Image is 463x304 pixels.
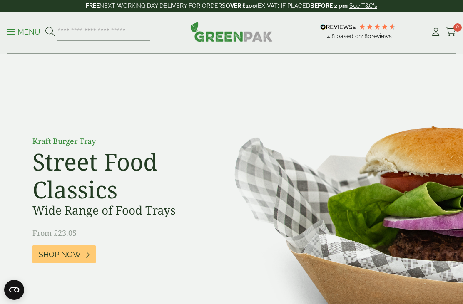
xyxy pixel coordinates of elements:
span: Shop Now [39,250,81,259]
strong: OVER £100 [226,2,256,9]
img: REVIEWS.io [320,24,356,30]
a: See T&C's [349,2,377,9]
a: Shop Now [32,245,96,263]
a: 0 [446,26,456,38]
strong: BEFORE 2 pm [310,2,348,9]
span: Based on [336,33,362,40]
span: 4.8 [327,33,336,40]
h3: Wide Range of Food Trays [32,203,220,217]
img: GreenPak Supplies [190,22,273,42]
h2: Street Food Classics [32,148,220,203]
button: Open CMP widget [4,280,24,300]
i: Cart [446,28,456,36]
p: Menu [7,27,40,37]
strong: FREE [86,2,100,9]
div: 4.78 Stars [358,23,396,30]
span: From £23.05 [32,228,77,238]
span: reviews [371,33,392,40]
i: My Account [431,28,441,36]
p: Kraft Burger Tray [32,136,220,147]
span: 0 [453,23,462,32]
span: 180 [362,33,371,40]
a: Menu [7,27,40,35]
